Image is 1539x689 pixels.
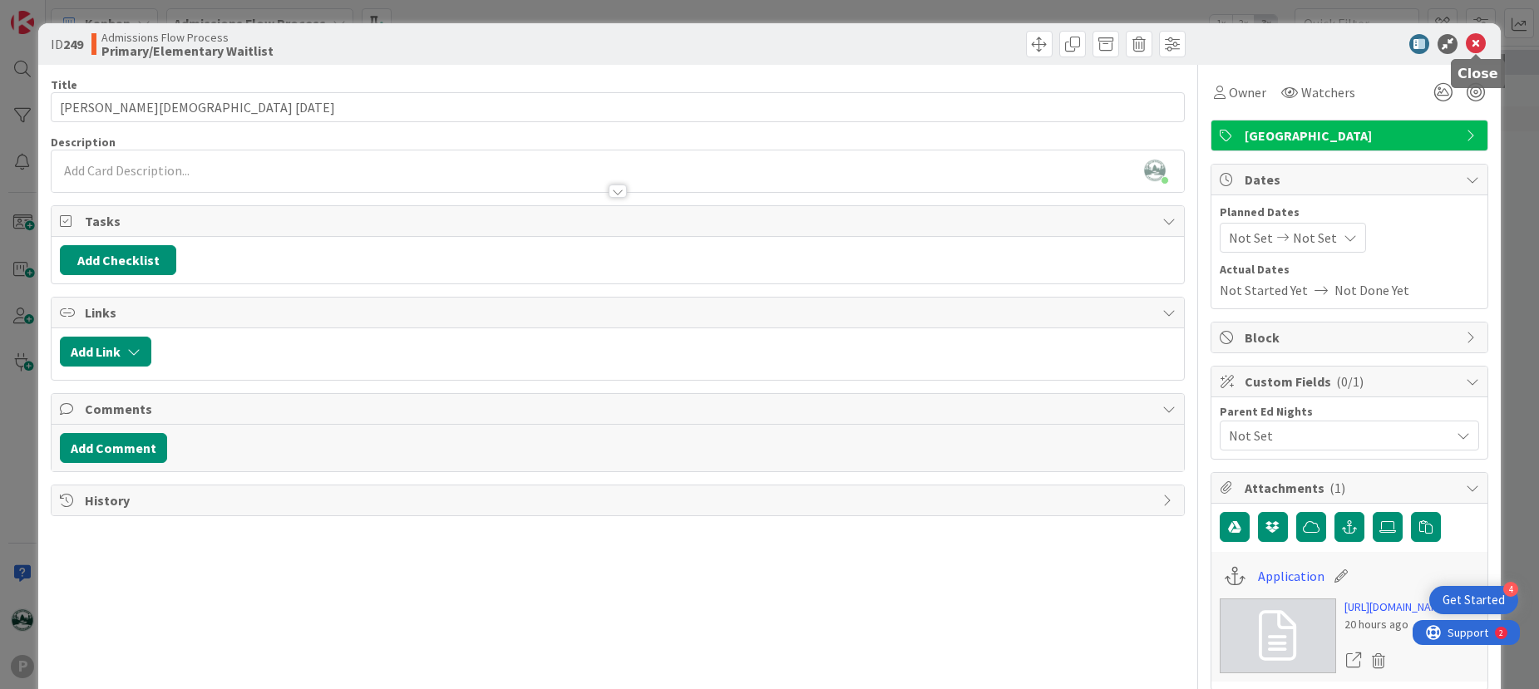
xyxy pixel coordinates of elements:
h5: Close [1458,66,1498,81]
div: 20 hours ago [1344,616,1448,633]
span: Not Started Yet [1220,280,1308,300]
span: Not Done Yet [1334,280,1409,300]
img: Nmji1e9QsghyrgEubZPg3HbL0aAHEMNz.jpg [1143,159,1167,182]
span: Owner [1229,82,1266,102]
span: Tasks [85,211,1153,231]
span: [GEOGRAPHIC_DATA] [1245,125,1458,145]
span: Admissions Flow Process [101,31,274,44]
div: 2 [86,7,91,20]
div: Get Started [1443,592,1505,608]
span: Attachments [1245,478,1458,498]
span: ( 1 ) [1329,480,1345,496]
div: Parent Ed Nights [1220,406,1479,417]
button: Add Checklist [60,245,176,275]
span: Planned Dates [1220,204,1479,221]
button: Add Comment [60,433,167,463]
a: Open [1344,650,1363,672]
span: Support [35,2,76,22]
span: ( 0/1 ) [1336,373,1364,390]
span: Not Set [1229,228,1273,248]
span: Links [85,303,1153,322]
span: Dates [1245,170,1458,189]
button: Add Link [60,337,151,367]
span: ID [51,34,83,54]
span: Not Set [1293,228,1337,248]
span: Not Set [1229,426,1450,445]
span: Custom Fields [1245,372,1458,391]
span: Block [1245,327,1458,347]
a: [URL][DOMAIN_NAME] [1344,598,1448,616]
b: 249 [63,36,83,52]
label: Title [51,77,77,92]
span: Comments [85,399,1153,419]
b: Primary/Elementary Waitlist [101,44,274,57]
span: History [85,490,1153,510]
span: Description [51,135,116,150]
span: Watchers [1301,82,1355,102]
span: Actual Dates [1220,261,1479,278]
a: Application [1258,566,1324,586]
div: Open Get Started checklist, remaining modules: 4 [1429,586,1518,614]
div: 4 [1503,582,1518,597]
input: type card name here... [51,92,1184,122]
